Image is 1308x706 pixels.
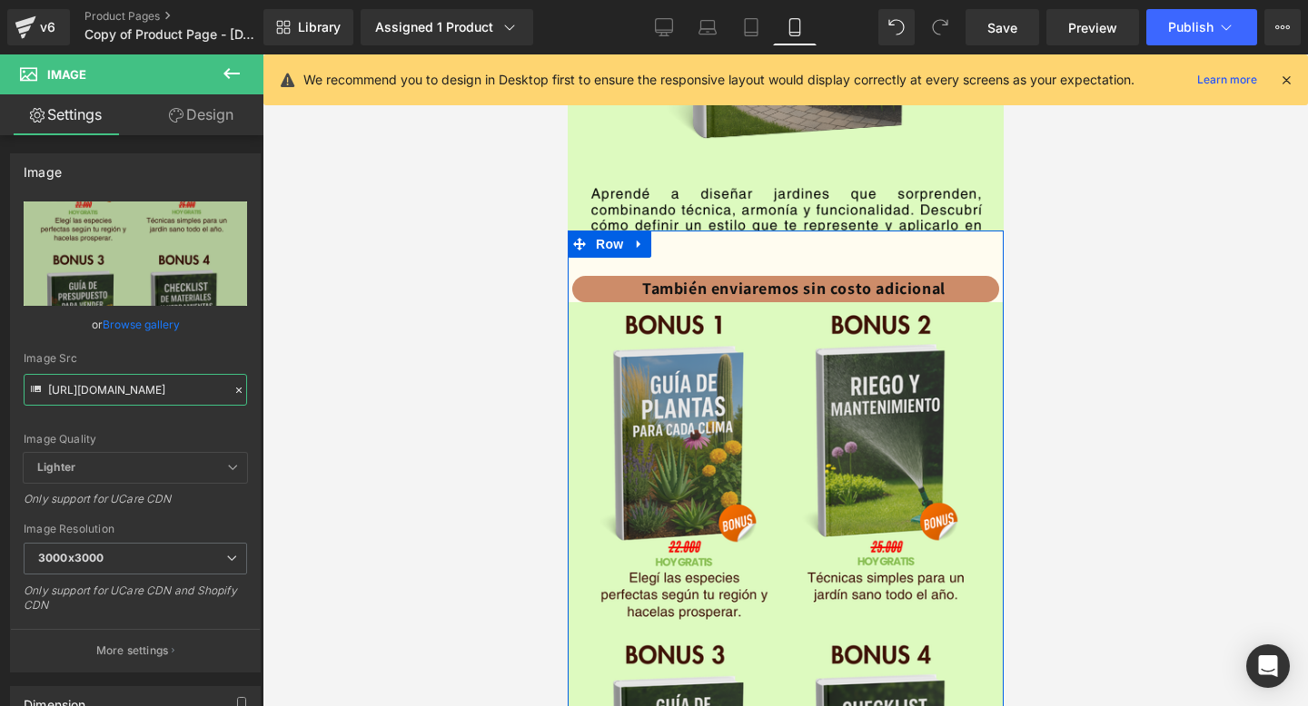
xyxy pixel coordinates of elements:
[24,176,60,203] span: Row
[303,70,1135,90] p: We recommend you to design in Desktop first to ensure the responsive layout would display correct...
[84,9,293,24] a: Product Pages
[24,154,62,180] div: Image
[24,492,247,518] div: Only support for UCare CDN
[24,433,247,446] div: Image Quality
[1068,18,1117,37] span: Preview
[47,67,86,82] span: Image
[878,9,915,45] button: Undo
[1246,644,1290,688] div: Open Intercom Messenger
[96,642,169,659] p: More settings
[1046,9,1139,45] a: Preview
[11,629,260,672] button: More settings
[37,460,75,474] b: Lighter
[24,523,247,535] div: Image Resolution
[1146,9,1257,45] button: Publish
[74,223,378,244] font: También enviaremos sin costo adicional
[38,551,104,564] b: 3000x3000
[24,374,247,406] input: Link
[263,9,353,45] a: New Library
[1168,20,1214,34] span: Publish
[642,9,686,45] a: Desktop
[103,309,180,340] a: Browse gallery
[987,18,1017,37] span: Save
[135,94,267,135] a: Design
[60,176,84,203] a: Expand / Collapse
[1190,69,1264,91] a: Learn more
[84,27,259,42] span: Copy of Product Page - [DATE] 12:33:29
[24,315,247,334] div: or
[36,15,59,39] div: v6
[375,18,519,36] div: Assigned 1 Product
[922,9,958,45] button: Redo
[729,9,773,45] a: Tablet
[7,9,70,45] a: v6
[686,9,729,45] a: Laptop
[298,19,341,35] span: Library
[1264,9,1301,45] button: More
[773,9,817,45] a: Mobile
[24,583,247,624] div: Only support for UCare CDN and Shopify CDN
[24,352,247,365] div: Image Src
